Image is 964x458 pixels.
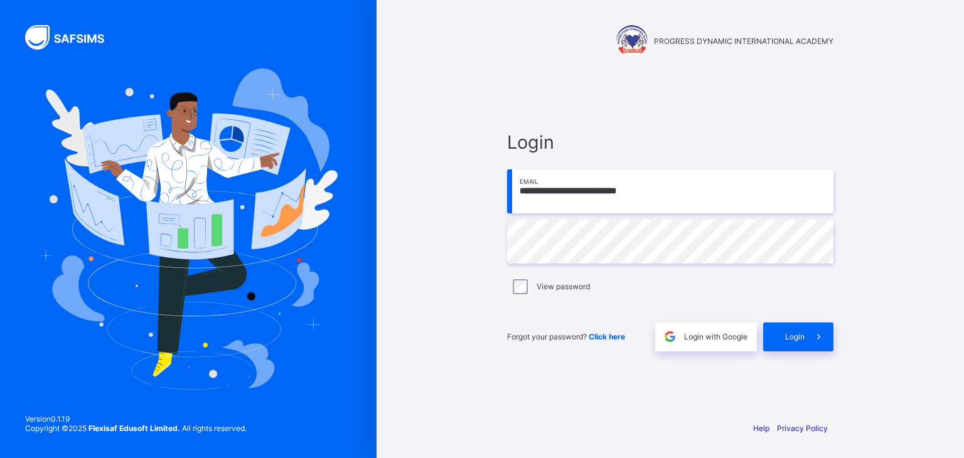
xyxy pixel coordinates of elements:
[777,423,828,433] a: Privacy Policy
[654,36,833,46] span: PROGRESS DYNAMIC INTERNATIONAL ACADEMY
[684,332,747,341] span: Login with Google
[785,332,805,341] span: Login
[507,131,833,153] span: Login
[25,414,247,423] span: Version 0.1.19
[88,423,180,433] strong: Flexisaf Edusoft Limited.
[39,68,338,390] img: Hero Image
[663,329,677,344] img: google.396cfc9801f0270233282035f929180a.svg
[589,332,625,341] a: Click here
[507,332,625,341] span: Forgot your password?
[25,423,247,433] span: Copyright © 2025 All rights reserved.
[537,282,590,291] label: View password
[25,25,119,50] img: SAFSIMS Logo
[753,423,769,433] a: Help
